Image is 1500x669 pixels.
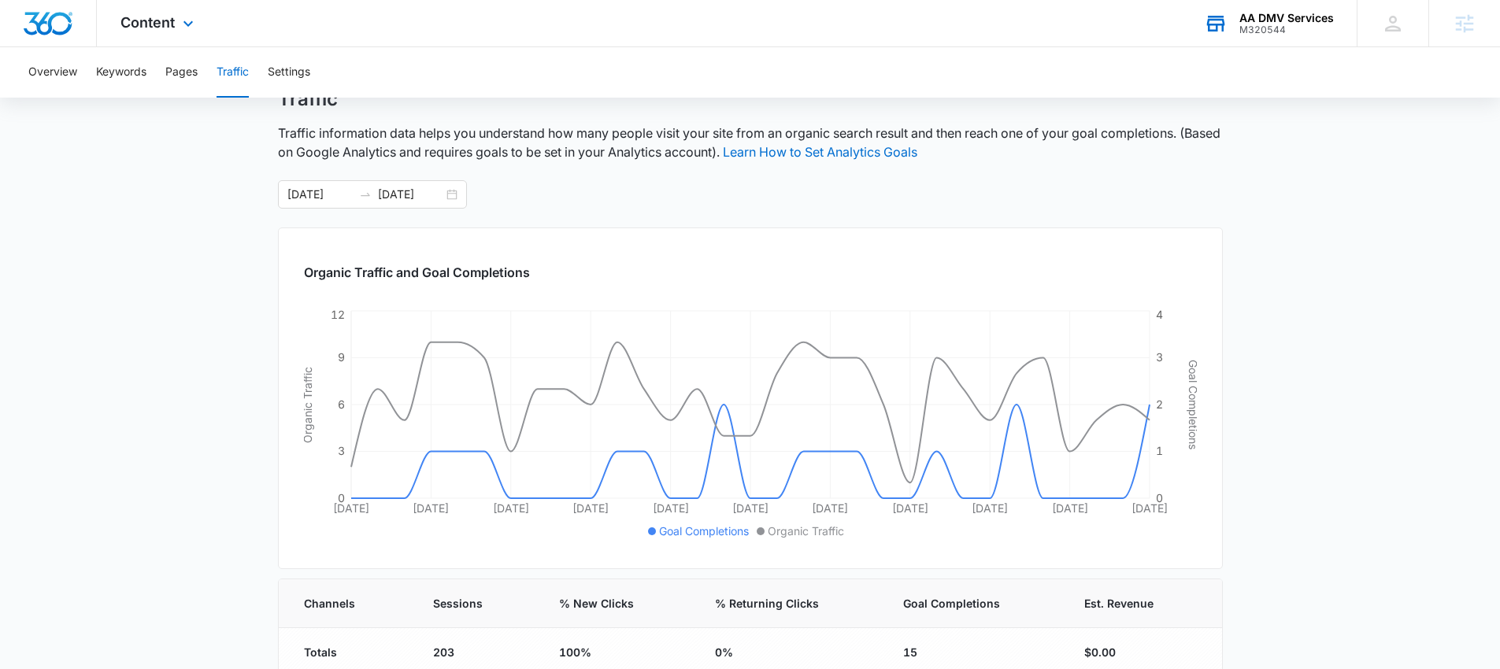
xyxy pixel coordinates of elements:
tspan: Goal Completions [1187,360,1200,449]
tspan: [DATE] [333,501,369,515]
tspan: 0 [1156,491,1163,505]
tspan: [DATE] [812,501,848,515]
h1: Traffic [278,87,338,111]
button: Traffic [217,47,249,98]
span: Est. Revenue [1084,595,1174,612]
tspan: [DATE] [572,501,609,515]
input: End date [378,186,443,203]
img: logo_orange.svg [25,25,38,38]
h2: Organic Traffic and Goal Completions [304,263,1197,282]
tspan: 12 [331,308,345,321]
tspan: 6 [338,397,345,411]
span: Content [120,14,175,31]
tspan: [DATE] [652,501,688,515]
a: Learn How to Set Analytics Goals [723,144,917,160]
span: to [359,188,372,201]
button: Keywords [96,47,146,98]
div: Keywords by Traffic [174,93,265,103]
tspan: 0 [338,491,345,505]
tspan: [DATE] [732,501,769,515]
tspan: [DATE] [1131,501,1168,515]
button: Pages [165,47,198,98]
tspan: 1 [1156,444,1163,457]
tspan: 4 [1156,308,1163,321]
div: account name [1239,12,1334,24]
span: Goal Completions [659,523,749,539]
span: Sessions [433,595,499,612]
tspan: [DATE] [972,501,1008,515]
tspan: 3 [1156,350,1163,364]
tspan: [DATE] [492,501,528,515]
tspan: 2 [1156,397,1163,411]
span: % Returning Clicks [715,595,843,612]
tspan: [DATE] [891,501,928,515]
tspan: 9 [338,350,345,364]
button: Settings [268,47,310,98]
tspan: Organic Traffic [300,367,314,443]
div: account id [1239,24,1334,35]
span: Goal Completions [903,595,1024,612]
div: Domain Overview [60,93,141,103]
input: Start date [287,186,353,203]
img: tab_keywords_by_traffic_grey.svg [157,91,169,104]
tspan: [DATE] [413,501,449,515]
span: % New Clicks [559,595,654,612]
tspan: 3 [338,444,345,457]
tspan: [DATE] [1051,501,1087,515]
span: swap-right [359,188,372,201]
button: Overview [28,47,77,98]
img: website_grey.svg [25,41,38,54]
p: Traffic information data helps you understand how many people visit your site from an organic sea... [278,124,1223,161]
div: Domain: [DOMAIN_NAME] [41,41,173,54]
img: tab_domain_overview_orange.svg [43,91,55,104]
span: Organic Traffic [768,523,844,539]
div: v 4.0.25 [44,25,77,38]
span: Channels [304,595,372,612]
